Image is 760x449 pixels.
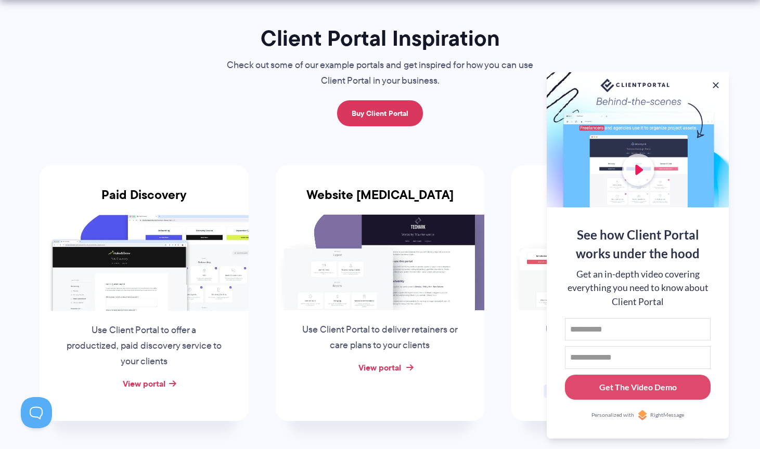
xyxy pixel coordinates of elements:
h1: Client Portal Inspiration [206,24,555,52]
div: See how Client Portal works under the hood [565,226,711,263]
h3: Website [MEDICAL_DATA] [276,188,485,215]
img: Personalized with RightMessage [637,410,648,420]
div: Get The Video Demo [599,381,677,393]
p: Check out some of our example portals and get inspired for how you can use Client Portal in your ... [206,58,555,89]
p: Use Client Portal to offer a productized, paid discovery service to your clients [65,323,223,369]
span: RightMessage [650,411,684,419]
h3: Online Course [511,188,720,215]
div: Get an in-depth video covering everything you need to know about Client Portal [565,268,711,309]
a: View portal [123,377,165,390]
a: Personalized withRightMessage [565,410,711,420]
button: Get The Video Demo [565,375,711,400]
p: Use Client Portal as a simple online course supplement [537,322,695,353]
iframe: Toggle Customer Support [21,397,52,428]
span: Personalized with [591,411,634,419]
a: View portal [358,361,401,374]
a: Buy Client Portal [337,100,423,126]
p: Use Client Portal to deliver retainers or care plans to your clients [301,322,459,353]
h3: Paid Discovery [40,188,249,215]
